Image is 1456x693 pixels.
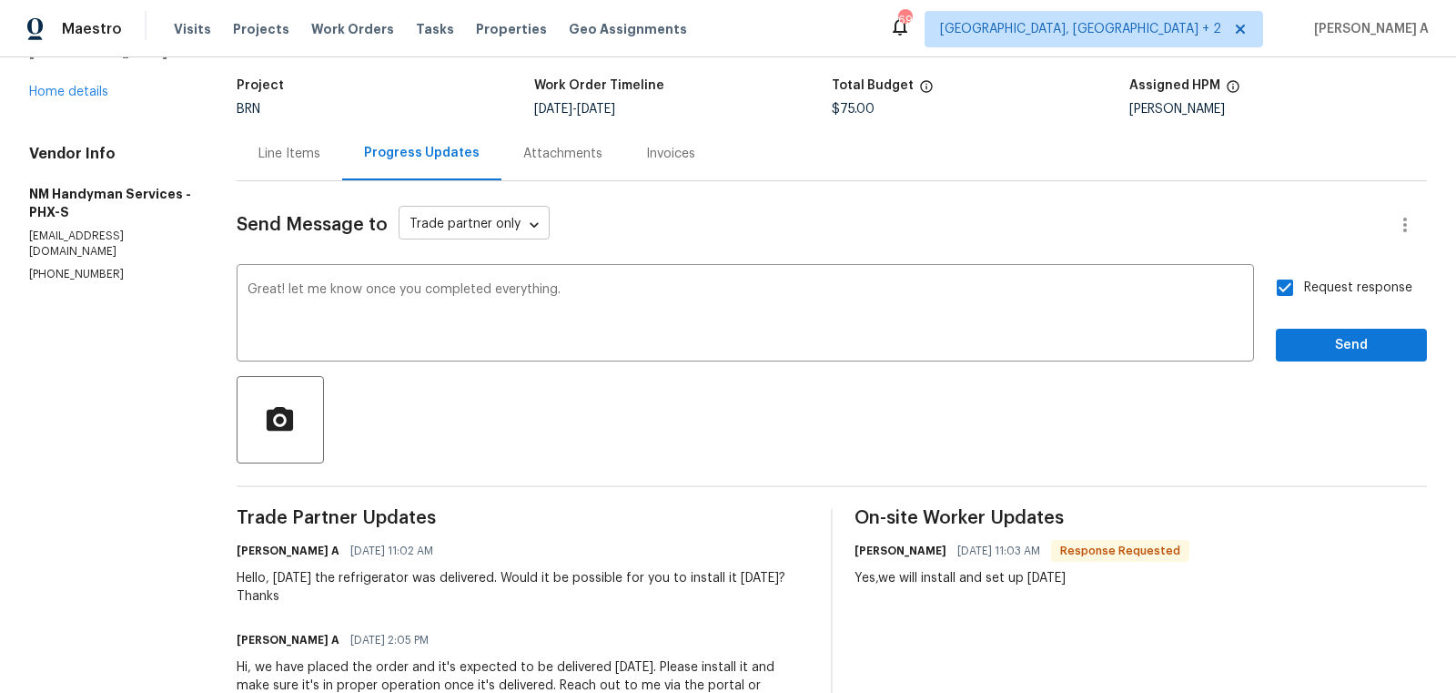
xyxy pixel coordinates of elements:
[311,20,394,38] span: Work Orders
[569,20,687,38] span: Geo Assignments
[29,86,108,98] a: Home details
[174,20,211,38] span: Visits
[1053,542,1188,560] span: Response Requested
[577,103,615,116] span: [DATE]
[854,542,946,560] h6: [PERSON_NAME]
[62,20,122,38] span: Maestro
[29,145,193,163] h4: Vendor Info
[399,210,550,240] div: Trade partner only
[29,267,193,282] p: [PHONE_NUMBER]
[898,11,911,29] div: 69
[957,542,1040,560] span: [DATE] 11:03 AM
[1129,103,1427,116] div: [PERSON_NAME]
[237,569,809,606] div: Hello, [DATE] the refrigerator was delivered. Would it be possible for you to install it [DATE]? ...
[364,144,480,162] div: Progress Updates
[1276,329,1427,362] button: Send
[237,79,284,92] h5: Project
[940,20,1221,38] span: [GEOGRAPHIC_DATA], [GEOGRAPHIC_DATA] + 2
[237,631,339,649] h6: [PERSON_NAME] A
[534,79,664,92] h5: Work Order Timeline
[29,185,193,221] h5: NM Handyman Services - PHX-S
[854,509,1427,527] span: On-site Worker Updates
[832,103,875,116] span: $75.00
[534,103,615,116] span: -
[832,79,914,92] h5: Total Budget
[237,216,388,234] span: Send Message to
[919,79,934,103] span: The total cost of line items that have been proposed by Opendoor. This sum includes line items th...
[534,103,572,116] span: [DATE]
[350,631,429,649] span: [DATE] 2:05 PM
[237,103,260,116] span: BRN
[1304,279,1412,298] span: Request response
[1307,20,1429,38] span: [PERSON_NAME] A
[523,145,602,163] div: Attachments
[1226,79,1240,103] span: The hpm assigned to this work order.
[476,20,547,38] span: Properties
[258,145,320,163] div: Line Items
[350,542,433,560] span: [DATE] 11:02 AM
[248,283,1243,347] textarea: Great! let me know once you completed everything.
[646,145,695,163] div: Invoices
[29,229,193,260] p: [EMAIL_ADDRESS][DOMAIN_NAME]
[1129,79,1220,92] h5: Assigned HPM
[237,542,339,560] h6: [PERSON_NAME] A
[854,569,1189,587] div: Yes,we will install and set up [DATE]
[233,20,289,38] span: Projects
[237,509,809,527] span: Trade Partner Updates
[1290,334,1412,357] span: Send
[416,23,454,36] span: Tasks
